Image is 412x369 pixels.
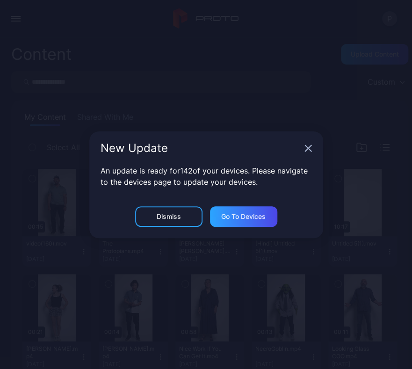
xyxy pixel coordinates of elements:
button: Go to devices [210,206,277,227]
button: Dismiss [135,206,202,227]
div: Go to devices [221,213,266,220]
div: Dismiss [157,213,181,220]
div: New Update [101,143,301,154]
p: An update is ready for 142 of your devices. Please navigate to the devices page to update your de... [101,165,312,188]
